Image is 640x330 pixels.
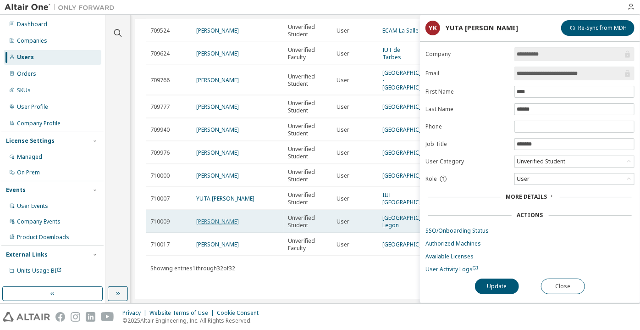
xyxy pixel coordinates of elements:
[337,27,349,34] span: User
[475,279,519,294] button: Update
[337,77,349,84] span: User
[382,149,437,157] a: [GEOGRAPHIC_DATA]
[337,50,349,57] span: User
[337,149,349,157] span: User
[517,212,543,219] div: Actions
[150,218,170,225] span: 710009
[337,195,349,202] span: User
[288,237,328,252] span: Unverified Faculty
[6,251,48,258] div: External Links
[122,317,264,324] p: © 2025 Altair Engineering, Inc. All Rights Reserved.
[17,202,48,210] div: User Events
[17,218,61,225] div: Company Events
[425,123,509,130] label: Phone
[17,267,62,274] span: Units Usage BI
[288,23,328,38] span: Unverified Student
[150,241,170,248] span: 710017
[150,27,170,34] span: 709524
[425,21,440,35] div: YK
[150,264,235,272] span: Showing entries 1 through 32 of 32
[17,153,42,161] div: Managed
[150,103,170,111] span: 709777
[425,50,509,58] label: Company
[122,309,149,317] div: Privacy
[288,46,328,61] span: Unverified Faculty
[425,175,437,183] span: Role
[17,37,47,45] div: Companies
[425,227,634,235] a: SSO/Onboarding Status
[425,70,509,77] label: Email
[196,76,239,84] a: [PERSON_NAME]
[425,106,509,113] label: Last Name
[561,20,634,36] button: Re-Sync from MDH
[17,87,31,94] div: SKUs
[5,3,119,12] img: Altair One
[196,218,239,225] a: [PERSON_NAME]
[196,50,239,57] a: [PERSON_NAME]
[150,172,170,179] span: 710000
[425,158,509,165] label: User Category
[515,156,634,167] div: Unverified Student
[150,126,170,134] span: 709940
[6,137,55,145] div: License Settings
[196,195,254,202] a: YUTA [PERSON_NAME]
[149,309,217,317] div: Website Terms of Use
[288,123,328,137] span: Unverified Student
[288,191,328,206] span: Unverified Student
[288,100,328,114] span: Unverified Student
[6,186,26,194] div: Events
[506,193,547,201] span: More Details
[515,174,531,184] div: User
[150,50,170,57] span: 709624
[382,191,437,206] a: IIIT [GEOGRAPHIC_DATA]
[288,73,328,88] span: Unverified Student
[382,126,437,134] a: [GEOGRAPHIC_DATA]
[337,103,349,111] span: User
[337,218,349,225] span: User
[17,169,40,176] div: On Prem
[446,24,518,32] div: YUTA [PERSON_NAME]
[382,241,437,248] a: [GEOGRAPHIC_DATA]
[288,168,328,183] span: Unverified Student
[150,195,170,202] span: 710007
[86,312,95,322] img: linkedin.svg
[382,172,437,179] a: [GEOGRAPHIC_DATA]
[337,241,349,248] span: User
[425,265,478,273] span: User Activity Logs
[196,241,239,248] a: [PERSON_NAME]
[17,70,36,78] div: Orders
[337,126,349,134] span: User
[288,214,328,229] span: Unverified Student
[55,312,65,322] img: facebook.svg
[17,103,48,111] div: User Profile
[150,149,170,157] span: 709976
[382,214,439,229] a: [GEOGRAPHIC_DATA], Legon
[382,69,437,91] a: [GEOGRAPHIC_DATA] - [GEOGRAPHIC_DATA]
[425,140,509,148] label: Job Title
[3,312,50,322] img: altair_logo.svg
[425,240,634,247] a: Authorized Machines
[196,126,239,134] a: [PERSON_NAME]
[196,27,239,34] a: [PERSON_NAME]
[150,77,170,84] span: 709766
[382,103,437,111] a: [GEOGRAPHIC_DATA]
[217,309,264,317] div: Cookie Consent
[17,54,34,61] div: Users
[288,145,328,160] span: Unverified Student
[337,172,349,179] span: User
[425,88,509,95] label: First Name
[425,253,634,260] a: Available Licenses
[382,27,419,34] a: ECAM La Salle
[196,172,239,179] a: [PERSON_NAME]
[382,46,401,61] a: IUT de Tarbes
[71,312,80,322] img: instagram.svg
[17,234,69,241] div: Product Downloads
[17,120,61,127] div: Company Profile
[101,312,114,322] img: youtube.svg
[515,173,634,185] div: User
[196,103,239,111] a: [PERSON_NAME]
[515,157,567,167] div: Unverified Student
[541,279,585,294] button: Close
[196,149,239,157] a: [PERSON_NAME]
[17,21,47,28] div: Dashboard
